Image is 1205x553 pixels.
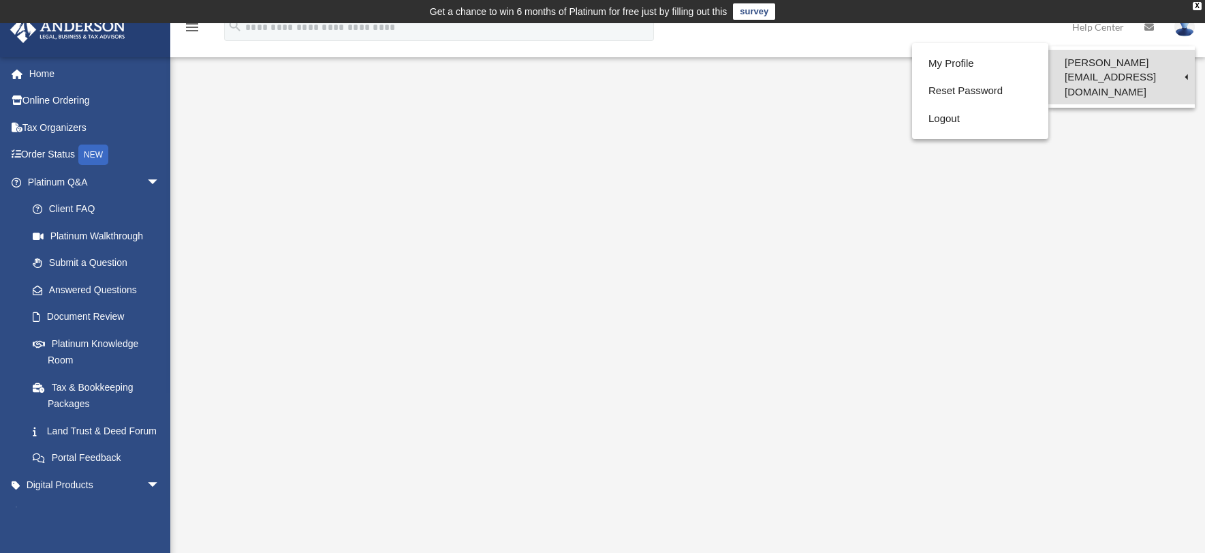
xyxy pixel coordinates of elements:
a: Logout [912,105,1048,133]
i: search [228,18,242,33]
div: NEW [78,145,108,165]
a: Submit a Question [19,250,181,277]
span: arrow_drop_down [146,498,174,526]
a: menu [184,24,200,35]
a: My Entitiesarrow_drop_down [10,498,181,526]
iframe: <span data-mce-type="bookmark" style="display: inline-block; width: 0px; overflow: hidden; line-h... [318,111,1054,520]
a: Client FAQ [19,196,181,223]
a: Digital Productsarrow_drop_down [10,471,181,498]
a: Document Review [19,303,181,331]
a: Reset Password [912,77,1048,105]
div: close [1193,2,1202,10]
a: Online Ordering [10,87,181,115]
a: My Profile [912,50,1048,78]
a: Tax & Bookkeeping Packages [19,374,181,417]
a: Home [10,60,181,87]
a: survey [733,3,775,20]
span: arrow_drop_down [146,471,174,499]
a: Tax Organizers [10,114,181,141]
a: Order StatusNEW [10,141,181,169]
a: Platinum Walkthrough [19,222,174,250]
i: menu [184,19,200,35]
div: Get a chance to win 6 months of Platinum for free just by filling out this [430,3,727,20]
a: Platinum Q&Aarrow_drop_down [10,168,181,196]
img: User Pic [1174,17,1195,37]
a: [PERSON_NAME][EMAIL_ADDRESS][DOMAIN_NAME] [1048,50,1195,104]
span: arrow_drop_down [146,168,174,196]
a: Platinum Knowledge Room [19,330,181,374]
a: Land Trust & Deed Forum [19,417,181,445]
img: Anderson Advisors Platinum Portal [6,16,129,43]
a: Portal Feedback [19,445,181,472]
a: Answered Questions [19,276,181,303]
